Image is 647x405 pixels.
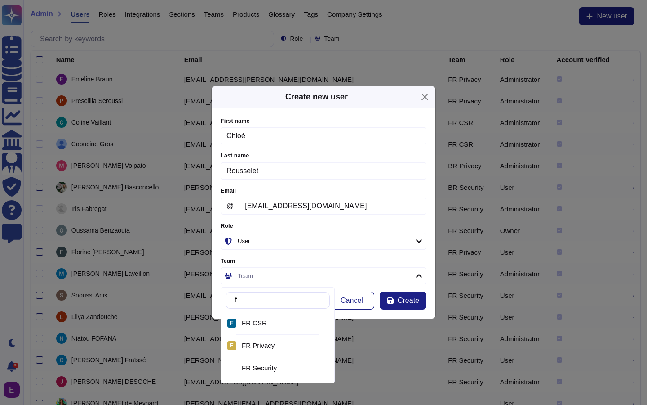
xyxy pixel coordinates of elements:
[226,317,238,329] div: FR CSR
[329,292,374,310] button: Cancel
[238,273,253,279] div: Team
[221,127,426,144] input: Enter user firstname
[230,292,329,308] input: Search by keywords
[221,162,426,180] input: Enter user lastname
[221,153,426,159] label: Last name
[242,342,275,350] span: FR Privacy
[242,319,326,327] div: FR CSR
[242,319,267,327] span: FR CSR
[221,118,426,124] label: First name
[221,258,426,264] label: Team
[221,188,426,194] label: Email
[238,238,250,244] div: User
[227,341,236,350] div: F
[242,364,326,372] div: FR Security
[221,223,426,229] label: Role
[239,198,426,215] input: Enter email
[226,339,238,352] div: FR Privacy
[398,297,419,304] span: Create
[226,362,238,374] div: FR Security
[226,313,330,333] div: FR CSR
[380,292,426,310] button: Create
[226,336,330,356] div: FR Privacy
[227,319,236,328] div: F
[227,364,236,373] div: F
[341,297,363,304] span: Cancel
[418,90,432,104] button: Close
[285,91,348,103] div: Create new user
[221,198,239,215] span: @
[242,342,326,350] div: FR Privacy
[242,364,277,372] span: FR Security
[226,358,330,378] div: FR Security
